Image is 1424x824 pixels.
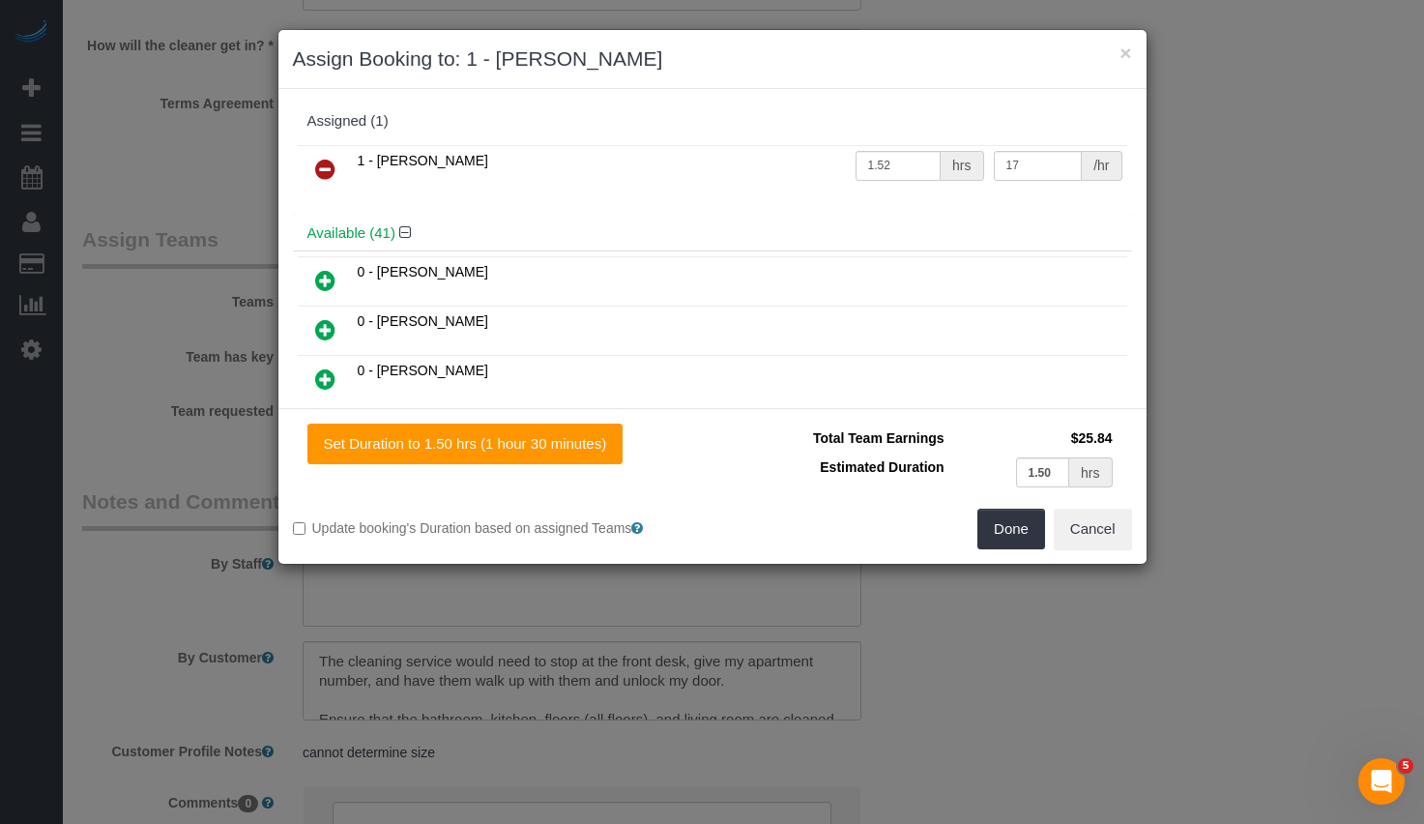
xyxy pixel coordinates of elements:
[358,264,488,280] span: 0 - [PERSON_NAME]
[1398,758,1413,774] span: 5
[358,313,488,329] span: 0 - [PERSON_NAME]
[293,522,305,535] input: Update booking's Duration based on assigned Teams
[1082,151,1121,181] div: /hr
[307,424,624,464] button: Set Duration to 1.50 hrs (1 hour 30 minutes)
[941,151,983,181] div: hrs
[358,153,488,168] span: 1 - [PERSON_NAME]
[727,424,949,453] td: Total Team Earnings
[977,509,1045,549] button: Done
[293,518,698,538] label: Update booking's Duration based on assigned Teams
[358,363,488,378] span: 0 - [PERSON_NAME]
[1358,758,1405,805] iframe: Intercom live chat
[949,424,1118,453] td: $25.84
[307,225,1118,242] h4: Available (41)
[1054,509,1132,549] button: Cancel
[307,113,1118,130] div: Assigned (1)
[820,459,944,475] span: Estimated Duration
[293,44,1132,74] h3: Assign Booking to: 1 - [PERSON_NAME]
[1119,43,1131,63] button: ×
[1069,457,1112,487] div: hrs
